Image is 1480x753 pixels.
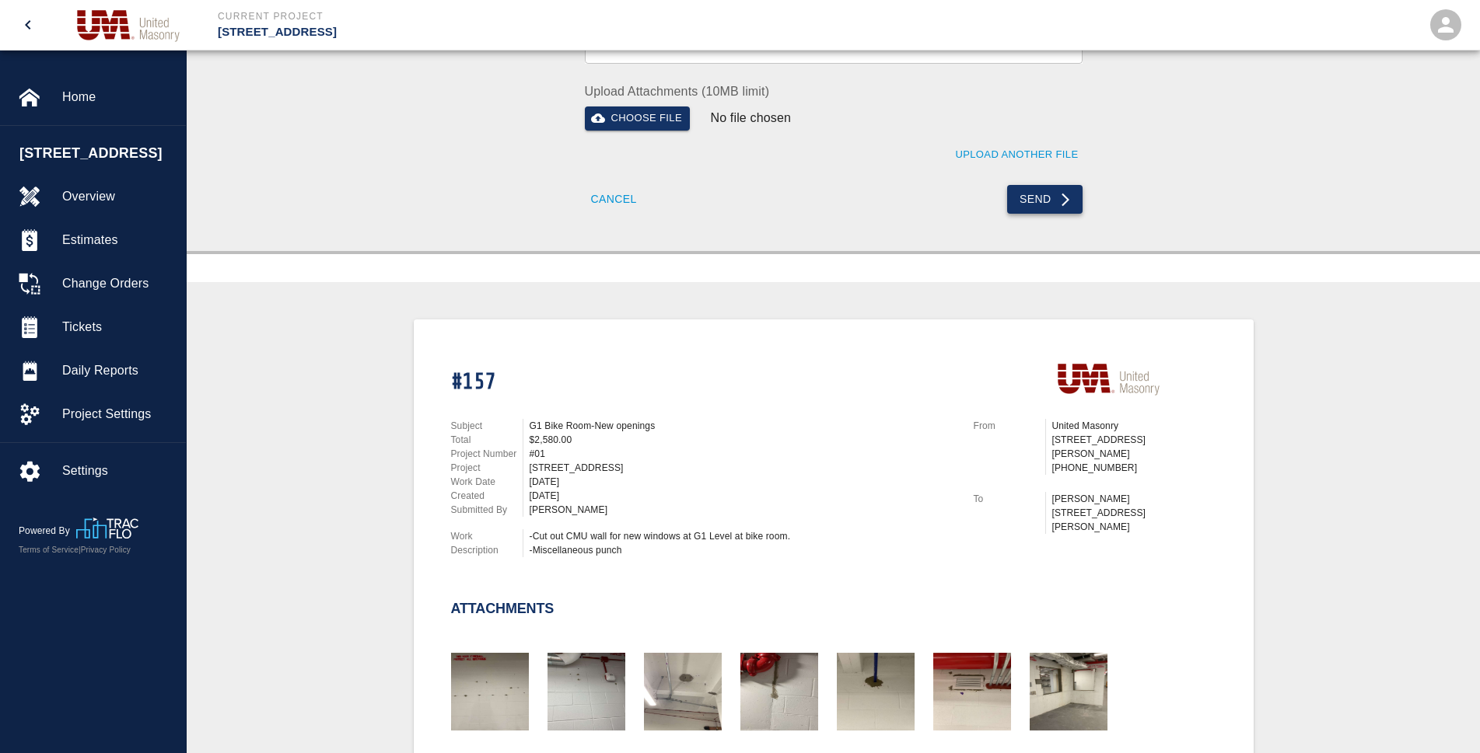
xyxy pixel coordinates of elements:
div: [PERSON_NAME] [530,503,955,517]
span: Estimates [62,231,173,249]
button: Send [1007,185,1083,214]
button: Choose file [585,106,691,131]
div: [STREET_ADDRESS] [530,461,955,475]
img: thumbnail [1030,653,1107,730]
p: To [974,492,1045,506]
p: Powered By [19,524,76,538]
span: Tickets [62,318,173,336]
p: Total [451,433,523,447]
div: [DATE] [530,489,955,503]
p: Subject [451,419,523,433]
span: Home [62,88,173,106]
span: Project Settings [62,405,173,424]
p: Work Date [451,475,523,489]
img: thumbnail [548,653,625,730]
h2: Attachments [451,601,555,618]
button: Cancel [585,185,643,214]
a: Terms of Service [19,546,79,554]
p: [PERSON_NAME] [1052,492,1216,506]
a: Privacy Policy [81,546,131,554]
span: | [79,546,81,554]
p: No file chosen [711,109,792,127]
p: [STREET_ADDRESS][PERSON_NAME] [1052,506,1216,534]
p: [STREET_ADDRESS] [218,23,824,41]
span: Overview [62,187,173,206]
img: United Masonry [1051,357,1167,400]
img: thumbnail [451,653,529,730]
img: United Masonry [71,3,187,47]
p: Submitted By [451,503,523,517]
img: TracFlo [76,518,138,539]
div: [DATE] [530,475,955,489]
p: Project [451,461,523,475]
label: Upload Attachments (10MB limit) [585,82,1083,100]
span: Change Orders [62,274,173,293]
div: #01 [530,447,955,461]
p: Project Number [451,447,523,461]
p: Created [451,489,523,503]
img: thumbnail [740,653,818,730]
div: -Cut out CMU wall for new windows at G1 Level at bike room. -Miscellaneous punch [530,529,955,557]
button: Upload Another File [951,143,1082,167]
p: United Masonry [1052,419,1216,433]
p: [PHONE_NUMBER] [1052,461,1216,475]
img: thumbnail [837,653,915,730]
p: Current Project [218,9,824,23]
button: open drawer [9,6,47,44]
p: [STREET_ADDRESS][PERSON_NAME] [1052,433,1216,461]
img: thumbnail [933,653,1011,730]
iframe: Chat Widget [1402,678,1480,753]
p: Work Description [451,529,523,557]
p: From [974,419,1045,433]
img: thumbnail [644,653,722,730]
span: Settings [62,462,173,480]
h1: #157 [451,369,955,396]
span: Daily Reports [62,361,173,380]
div: G1 Bike Room-New openings [530,419,955,433]
div: $2,580.00 [530,433,955,447]
span: [STREET_ADDRESS] [19,143,178,164]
